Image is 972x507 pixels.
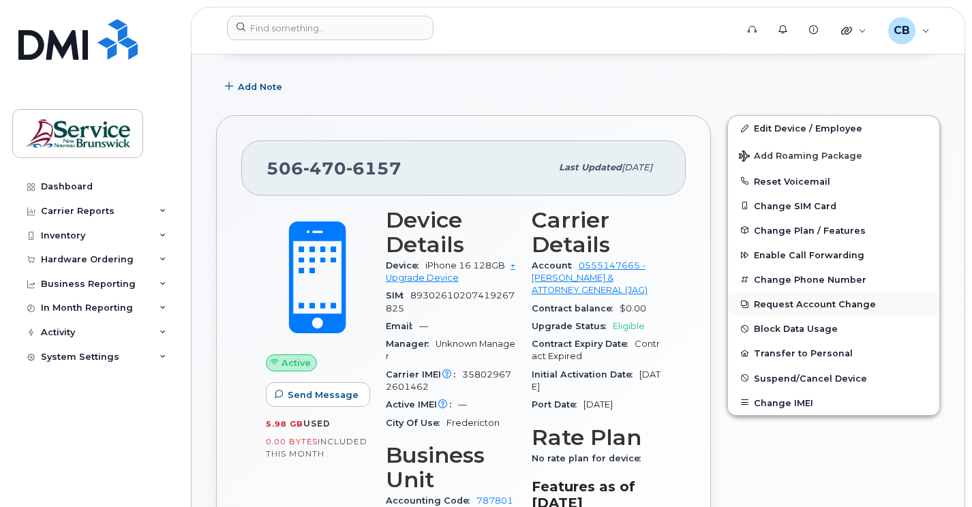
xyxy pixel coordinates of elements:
[532,453,648,463] span: No rate plan for device
[739,151,862,164] span: Add Roaming Package
[346,158,401,179] span: 6157
[425,260,505,271] span: iPhone 16 128GB
[386,290,410,301] span: SIM
[227,16,434,40] input: Find something...
[532,208,661,257] h3: Carrier Details
[728,390,939,415] button: Change IMEI
[613,321,645,331] span: Eligible
[532,321,613,331] span: Upgrade Status
[879,17,939,44] div: Callaghan, Bernie (JPS/JSP)
[458,399,467,410] span: —
[620,303,646,313] span: $0.00
[419,321,428,331] span: —
[386,339,515,361] span: Unknown Manager
[728,366,939,390] button: Suspend/Cancel Device
[754,225,866,235] span: Change Plan / Features
[728,292,939,316] button: Request Account Change
[832,17,876,44] div: Quicklinks
[266,437,318,446] span: 0.00 Bytes
[386,418,446,428] span: City Of Use
[386,208,515,257] h3: Device Details
[386,399,458,410] span: Active IMEI
[728,141,939,169] button: Add Roaming Package
[532,399,583,410] span: Port Date
[728,316,939,341] button: Block Data Usage
[728,218,939,243] button: Change Plan / Features
[238,80,282,93] span: Add Note
[216,74,294,99] button: Add Note
[728,169,939,194] button: Reset Voicemail
[386,290,515,313] span: 89302610207419267825
[386,369,462,380] span: Carrier IMEI
[288,388,359,401] span: Send Message
[386,443,515,492] h3: Business Unit
[386,495,476,506] span: Accounting Code
[583,399,613,410] span: [DATE]
[532,339,635,349] span: Contract Expiry Date
[386,339,436,349] span: Manager
[386,321,419,331] span: Email
[386,260,425,271] span: Device
[266,382,370,407] button: Send Message
[303,418,331,429] span: used
[728,341,939,365] button: Transfer to Personal
[267,158,401,179] span: 506
[728,267,939,292] button: Change Phone Number
[559,162,622,172] span: Last updated
[266,436,367,459] span: included this month
[622,162,652,172] span: [DATE]
[754,373,867,383] span: Suspend/Cancel Device
[446,418,500,428] span: Fredericton
[894,22,910,39] span: CB
[532,260,579,271] span: Account
[303,158,346,179] span: 470
[532,260,648,296] a: 0555147665 - [PERSON_NAME] & ATTORNEY GENERAL (JAG)
[532,369,639,380] span: Initial Activation Date
[728,243,939,267] button: Enable Call Forwarding
[282,356,311,369] span: Active
[728,116,939,140] a: Edit Device / Employee
[532,303,620,313] span: Contract balance
[728,194,939,218] button: Change SIM Card
[754,250,864,260] span: Enable Call Forwarding
[266,419,303,429] span: 5.98 GB
[532,425,661,450] h3: Rate Plan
